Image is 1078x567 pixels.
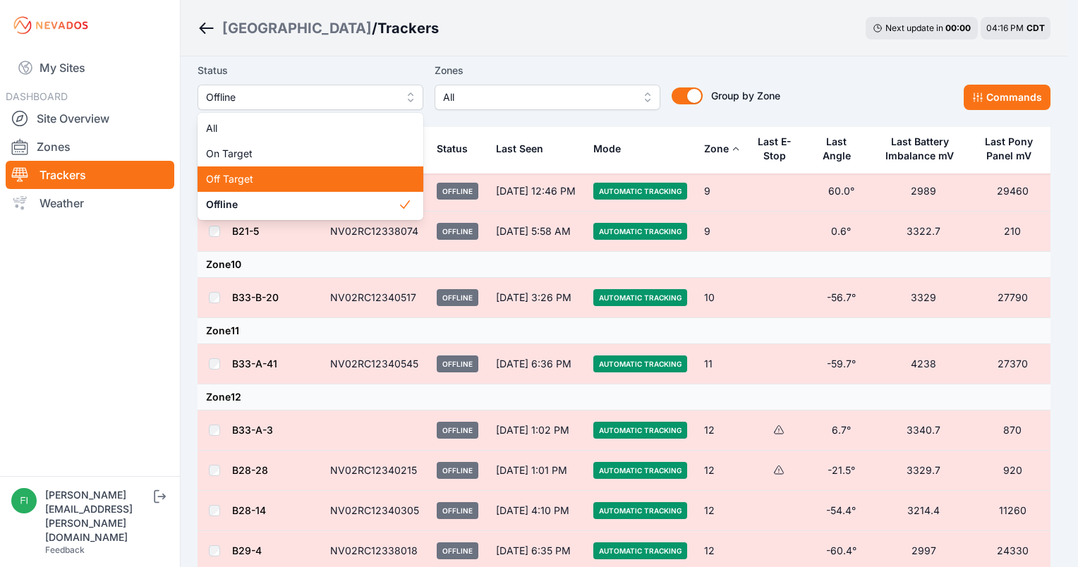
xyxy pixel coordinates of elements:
div: Offline [198,113,423,220]
button: Offline [198,85,423,110]
span: Offline [206,197,398,212]
span: Offline [206,89,395,106]
span: All [206,121,398,135]
span: On Target [206,147,398,161]
span: Off Target [206,172,398,186]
